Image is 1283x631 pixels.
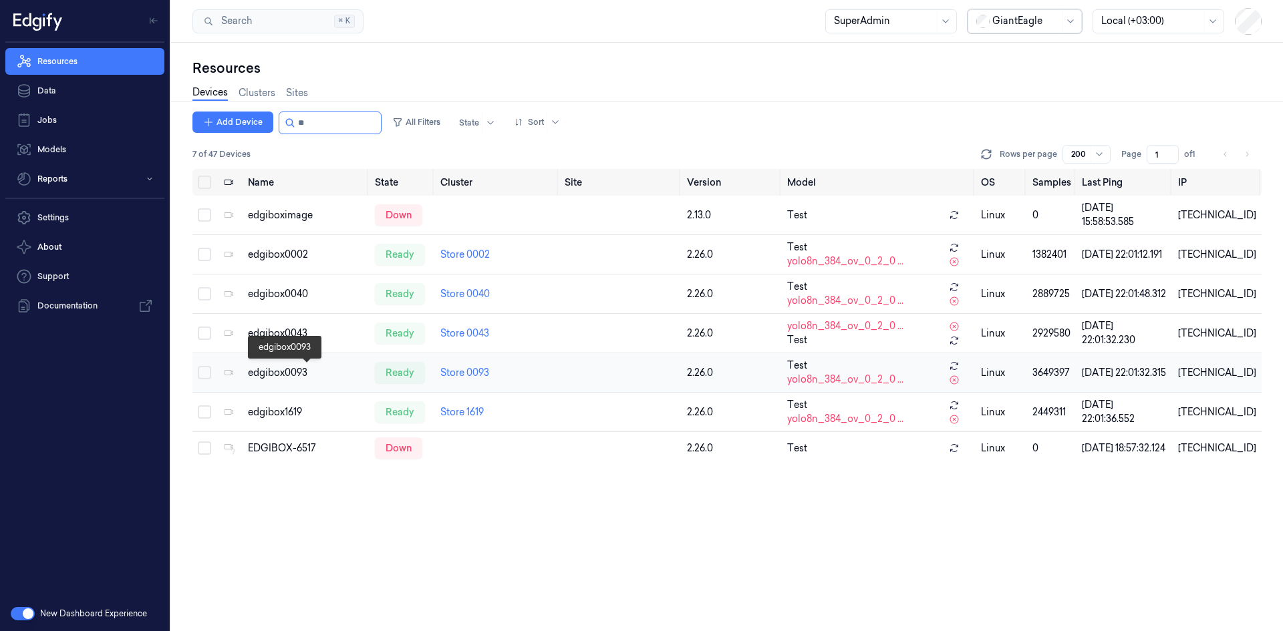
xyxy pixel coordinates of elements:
a: Sites [286,86,308,100]
a: Store 0093 [440,367,489,379]
span: Page [1121,148,1141,160]
div: ready [375,283,425,304]
button: Select row [198,248,211,261]
div: [TECHNICAL_ID] [1178,208,1256,222]
a: Store 1619 [440,406,484,418]
th: Model [782,169,976,196]
th: IP [1173,169,1262,196]
a: Resources [5,48,164,75]
th: State [370,169,436,196]
div: [TECHNICAL_ID] [1178,366,1256,380]
div: edgibox0040 [248,287,364,301]
div: [DATE] 18:57:32.124 [1082,441,1167,455]
p: linux [981,208,1022,222]
span: Search [216,14,252,28]
div: 0 [1032,441,1071,455]
a: Settings [5,204,164,231]
th: Last Ping [1077,169,1173,196]
div: 1382401 [1032,248,1071,262]
span: yolo8n_384_ov_0_2_0 ... [787,412,903,426]
a: Data [5,77,164,104]
nav: pagination [1216,145,1256,164]
button: Select all [198,176,211,189]
span: 7 of 47 Devices [192,148,251,160]
div: [DATE] 15:58:53.585 [1082,201,1167,229]
div: ready [375,401,425,423]
th: Version [682,169,782,196]
div: 2929580 [1032,327,1071,341]
p: linux [981,366,1022,380]
span: Test [787,280,807,294]
div: 2.26.0 [687,287,776,301]
div: edgibox0093 [248,366,364,380]
span: Test [787,240,807,254]
button: Select row [198,405,211,419]
span: of 1 [1184,148,1205,160]
div: 2.13.0 [687,208,776,222]
a: Store 0040 [440,288,490,300]
span: Test [787,441,807,455]
div: 2.26.0 [687,366,776,380]
div: 2449311 [1032,405,1071,419]
button: All Filters [387,112,446,133]
div: [TECHNICAL_ID] [1178,248,1256,262]
div: [TECHNICAL_ID] [1178,287,1256,301]
div: [DATE] 22:01:32.315 [1082,366,1167,380]
p: linux [981,441,1022,455]
th: Name [243,169,370,196]
div: [TECHNICAL_ID] [1178,405,1256,419]
div: 2.26.0 [687,405,776,419]
div: EDGIBOX-6517 [248,441,364,455]
button: Search⌘K [192,9,364,33]
button: Select row [198,287,211,300]
button: About [5,234,164,260]
th: OS [976,169,1027,196]
button: Select row [198,208,211,222]
span: Test [787,208,807,222]
a: Documentation [5,292,164,319]
div: [DATE] 22:01:48.312 [1082,287,1167,301]
span: Test [787,398,807,412]
span: yolo8n_384_ov_0_2_0 ... [787,373,903,387]
div: edgibox1619 [248,405,364,419]
div: down [375,437,422,459]
th: Samples [1027,169,1077,196]
div: [DATE] 22:01:36.552 [1082,398,1167,426]
a: Store 0002 [440,248,490,260]
a: Clusters [239,86,275,100]
th: Cluster [435,169,559,196]
div: ready [375,362,425,383]
div: 2.26.0 [687,441,776,455]
span: yolo8n_384_ov_0_2_0 ... [787,254,903,268]
button: Toggle Navigation [143,10,164,31]
span: Test [787,333,807,347]
div: 2.26.0 [687,248,776,262]
button: Add Device [192,112,273,133]
div: [DATE] 22:01:12.191 [1082,248,1167,262]
span: yolo8n_384_ov_0_2_0 ... [787,294,903,308]
a: Models [5,136,164,163]
p: linux [981,405,1022,419]
button: Select row [198,441,211,455]
p: linux [981,327,1022,341]
div: 2889725 [1032,287,1071,301]
p: linux [981,248,1022,262]
button: Select row [198,366,211,379]
div: [TECHNICAL_ID] [1178,327,1256,341]
button: Select row [198,327,211,340]
a: Devices [192,85,228,101]
div: Resources [192,59,1262,77]
p: linux [981,287,1022,301]
div: edgibox0043 [248,327,364,341]
a: Jobs [5,107,164,134]
th: Site [559,169,682,196]
p: Rows per page [1000,148,1057,160]
div: down [375,204,422,226]
div: 0 [1032,208,1071,222]
div: edgibox0002 [248,248,364,262]
span: Test [787,359,807,373]
div: [DATE] 22:01:32.230 [1082,319,1167,347]
a: Store 0043 [440,327,489,339]
span: yolo8n_384_ov_0_2_0 ... [787,319,903,333]
div: 2.26.0 [687,327,776,341]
